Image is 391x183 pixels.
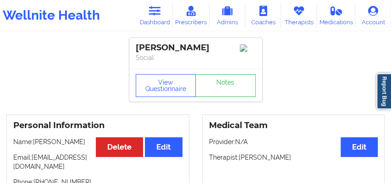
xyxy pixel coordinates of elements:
h3: Medical Team [209,120,378,131]
p: Name: [PERSON_NAME] [13,137,182,146]
button: Edit [145,137,182,157]
a: Dashboard [137,3,173,27]
p: Therapist: [PERSON_NAME] [209,153,378,162]
a: Coaches [245,3,281,27]
a: Therapists [281,3,317,27]
p: Provider: N/A [209,137,378,146]
a: Notes [195,74,256,97]
p: Email: [EMAIL_ADDRESS][DOMAIN_NAME] [13,153,182,171]
a: Prescribers [173,3,209,27]
button: View Questionnaire [136,74,196,97]
p: Social [136,53,256,62]
button: Edit [341,137,378,157]
div: [PERSON_NAME] [136,43,256,53]
h3: Personal Information [13,120,182,131]
a: Account [355,3,391,27]
button: Delete [96,137,143,157]
a: Report Bug [376,73,391,109]
img: Image%2Fplaceholer-image.png [240,44,256,52]
a: Admins [209,3,245,27]
a: Medications [317,3,355,27]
